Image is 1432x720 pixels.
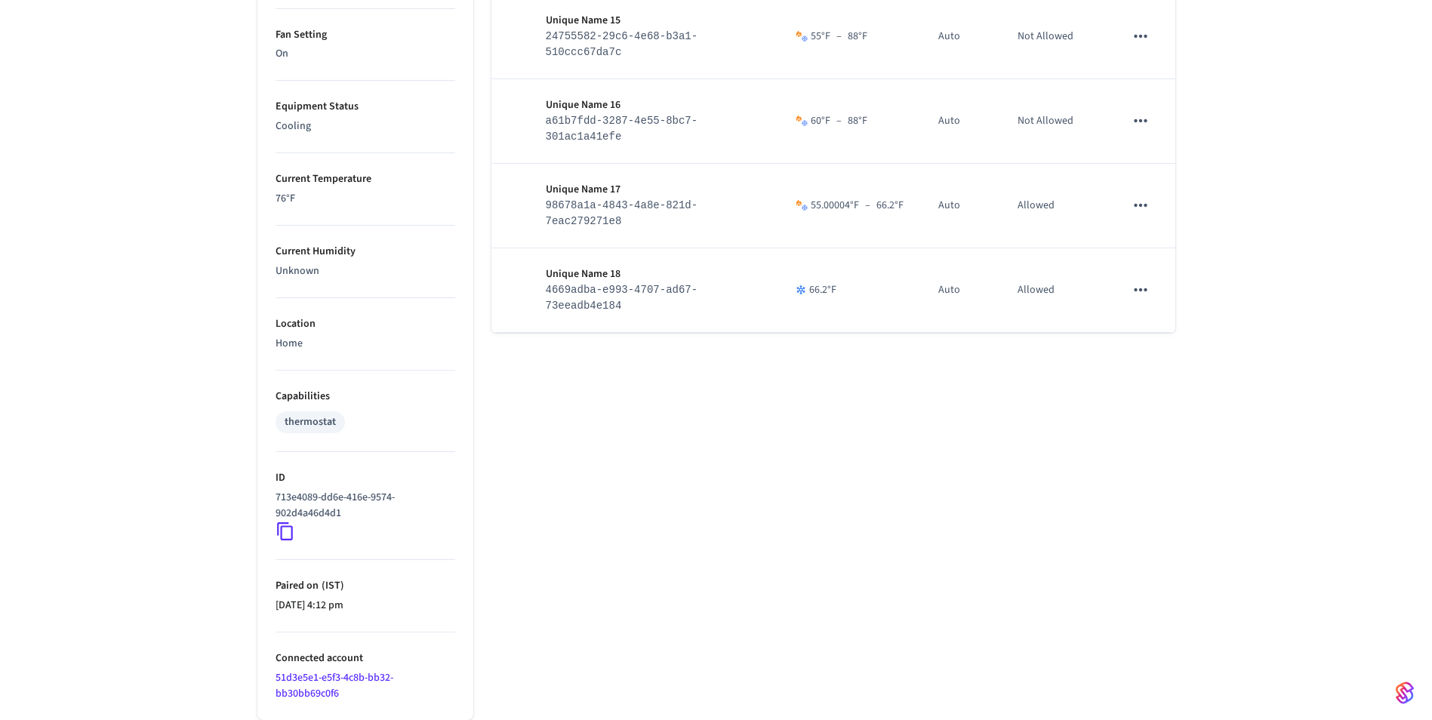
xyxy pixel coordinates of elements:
p: On [276,46,455,62]
p: 76 °F [276,191,455,207]
p: Home [276,336,455,352]
div: 60 °F 88 °F [811,113,867,129]
p: Unknown [276,263,455,279]
p: 713e4089-dd6e-416e-9574-902d4a46d4d1 [276,490,449,522]
p: ID [276,470,455,486]
div: 55 °F 88 °F [811,29,867,45]
div: 55.00004 °F 66.2 °F [811,198,904,214]
td: Allowed [999,164,1107,248]
p: [DATE] 4:12 pm [276,598,455,614]
div: 66.2 °F [796,282,902,298]
img: SeamLogoGradient.69752ec5.svg [1396,681,1414,705]
img: Heat Cool [796,30,808,42]
span: ( IST ) [319,578,344,593]
p: Paired on [276,578,455,594]
div: thermostat [285,414,336,430]
p: Unique Name 18 [546,266,759,282]
td: Allowed [999,248,1107,333]
p: Equipment Status [276,99,455,115]
img: Heat Cool [796,199,808,211]
p: Cooling [276,118,455,134]
p: Capabilities [276,389,455,405]
img: Heat Cool [796,115,808,127]
code: a61b7fdd-3287-4e55-8bc7-301ac1a41efe [546,115,698,143]
p: Location [276,316,455,332]
span: – [836,113,842,129]
p: Unique Name 17 [546,182,759,198]
span: – [836,29,842,45]
code: 24755582-29c6-4e68-b3a1-510ccc67da7c [546,30,698,58]
code: 4669adba-e993-4707-ad67-73eeadb4e184 [546,284,698,312]
p: Current Temperature [276,171,455,187]
span: – [865,198,870,214]
td: Auto [920,164,999,248]
code: 98678a1a-4843-4a8e-821d-7eac279271e8 [546,199,698,227]
td: Auto [920,248,999,333]
p: Unique Name 16 [546,97,759,113]
a: 51d3e5e1-e5f3-4c8b-bb32-bb30bb69c0f6 [276,670,393,701]
p: Connected account [276,651,455,666]
td: Auto [920,79,999,164]
td: Not Allowed [999,79,1107,164]
p: Fan Setting [276,27,455,43]
p: Current Humidity [276,244,455,260]
p: Unique Name 15 [546,13,759,29]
